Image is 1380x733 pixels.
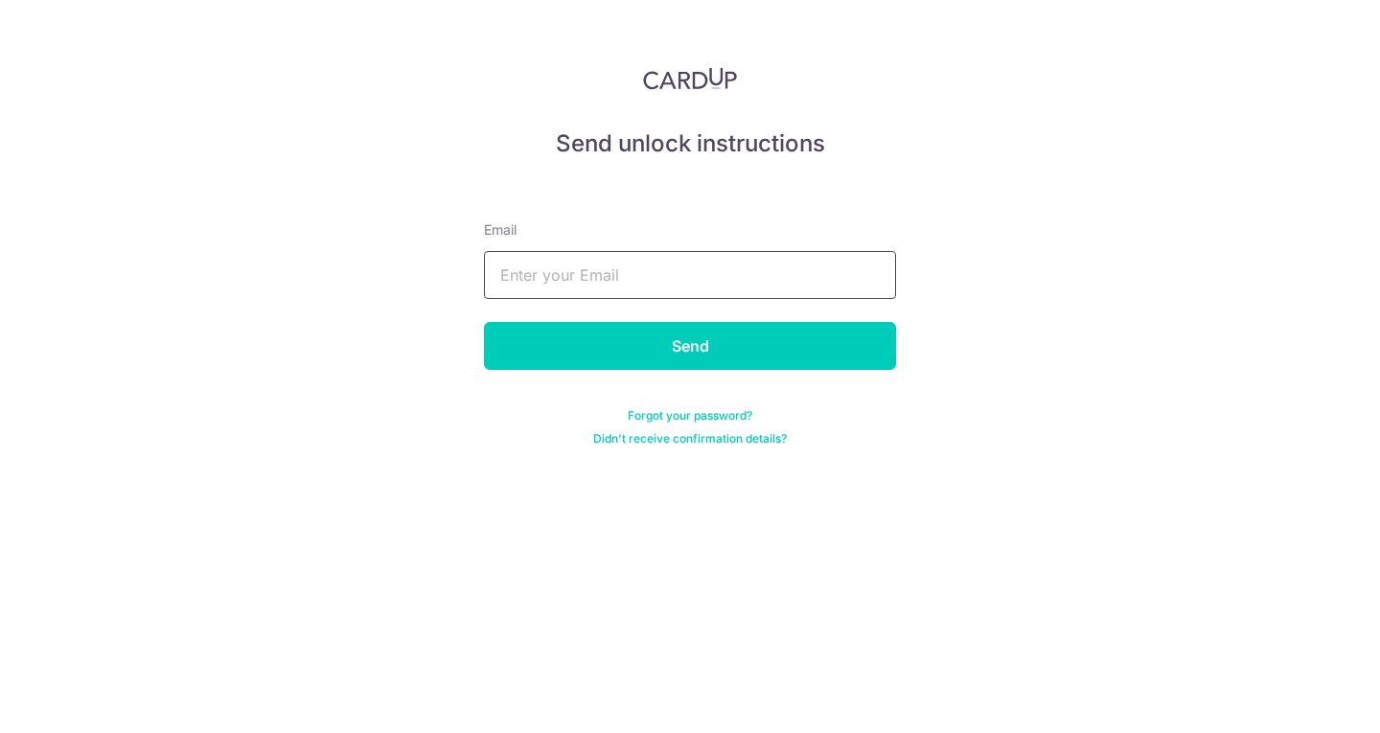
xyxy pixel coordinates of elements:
h5: Send unlock instructions [484,128,896,159]
span: translation missing: en.devise.label.Email [484,221,517,238]
input: Enter your Email [484,251,896,299]
a: Didn't receive confirmation details? [593,431,787,447]
img: CardUp Logo [643,67,737,90]
input: Send [484,322,896,370]
a: Forgot your password? [628,408,752,424]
